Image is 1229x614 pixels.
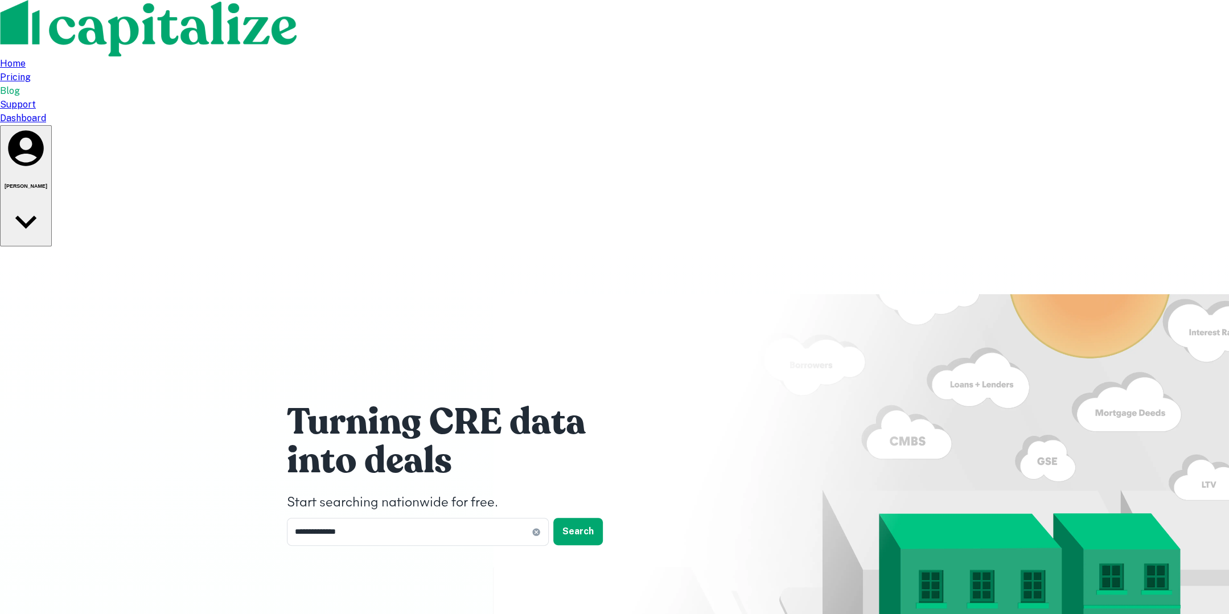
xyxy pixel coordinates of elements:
[553,518,603,545] button: Search
[1172,523,1229,578] iframe: Chat Widget
[5,183,47,189] h6: [PERSON_NAME]
[287,438,628,484] h1: into deals
[287,493,628,513] h4: Start searching nationwide for free.
[287,399,628,445] h1: Turning CRE data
